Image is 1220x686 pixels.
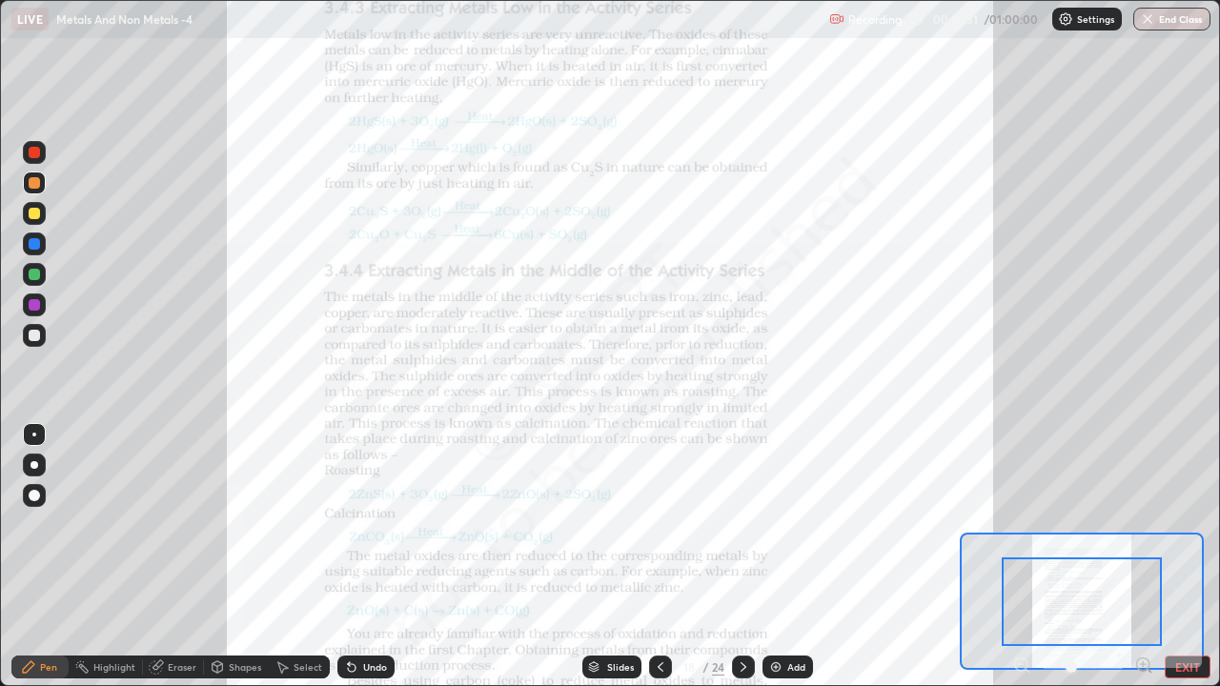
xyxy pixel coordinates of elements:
[93,662,135,672] div: Highlight
[40,662,57,672] div: Pen
[1077,14,1114,24] p: Settings
[848,12,902,27] p: Recording
[168,662,196,672] div: Eraser
[829,11,844,27] img: recording.375f2c34.svg
[229,662,261,672] div: Shapes
[56,11,193,27] p: Metals And Non Metals -4
[768,659,783,675] img: add-slide-button
[294,662,322,672] div: Select
[680,661,699,673] div: 18
[702,661,708,673] div: /
[1058,11,1073,27] img: class-settings-icons
[787,662,805,672] div: Add
[1140,11,1155,27] img: end-class-cross
[1165,656,1210,678] button: EXIT
[363,662,387,672] div: Undo
[1133,8,1210,30] button: End Class
[607,662,634,672] div: Slides
[712,658,724,676] div: 24
[17,11,43,27] p: LIVE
